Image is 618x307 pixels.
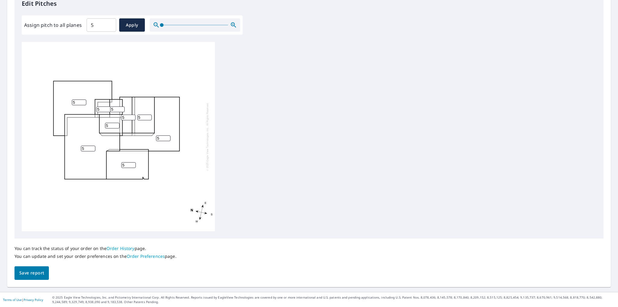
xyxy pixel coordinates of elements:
[3,298,43,302] p: |
[119,18,145,32] button: Apply
[14,254,177,259] p: You can update and set your order preferences on the page.
[124,21,140,29] span: Apply
[52,295,615,304] p: © 2025 Eagle View Technologies, Inc. and Pictometry International Corp. All Rights Reserved. Repo...
[3,298,22,302] a: Terms of Use
[107,245,135,251] a: Order History
[14,246,177,251] p: You can track the status of your order on the page.
[19,269,44,277] span: Save report
[127,253,165,259] a: Order Preferences
[24,298,43,302] a: Privacy Policy
[14,266,49,280] button: Save report
[87,17,116,33] input: 00.0
[24,21,82,29] label: Assign pitch to all planes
